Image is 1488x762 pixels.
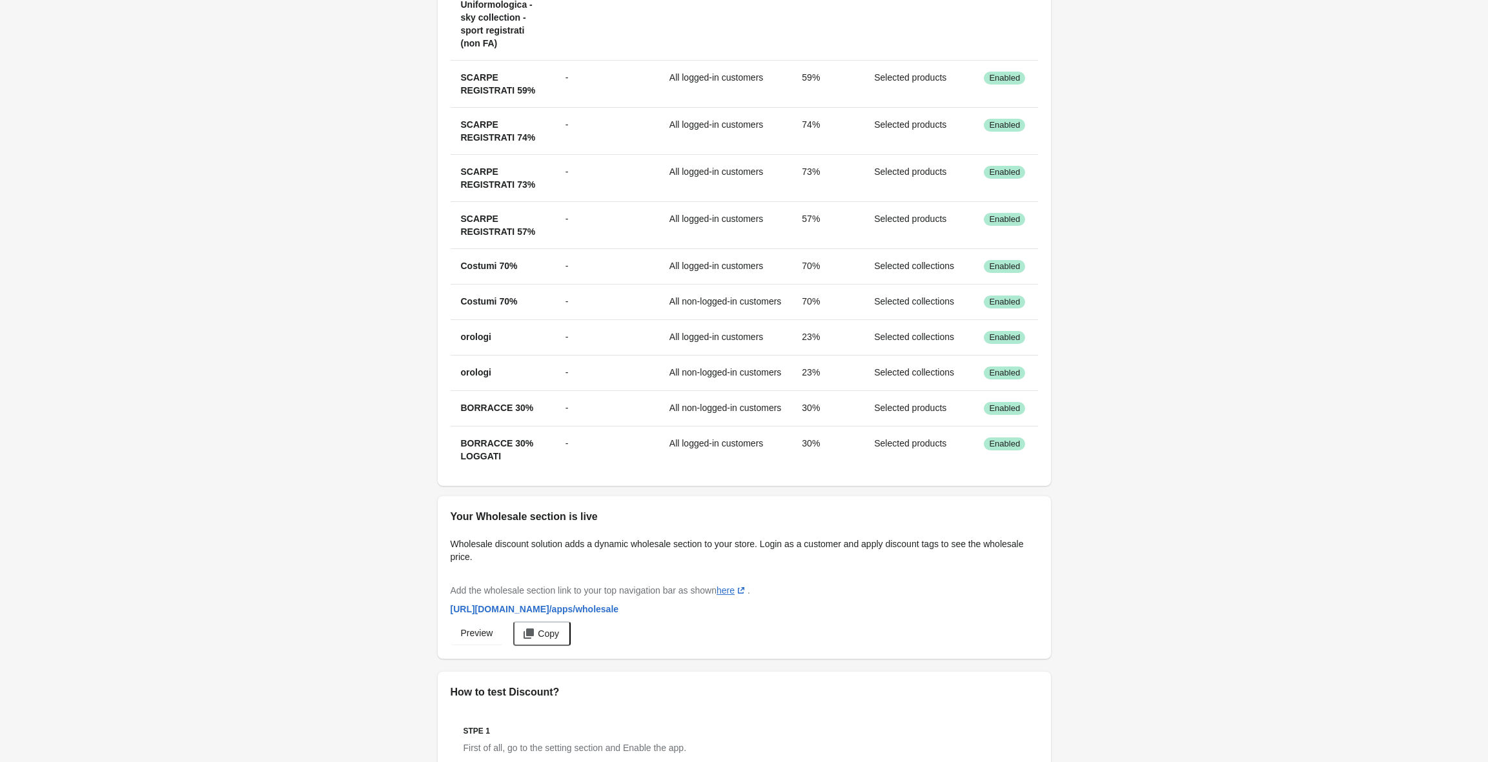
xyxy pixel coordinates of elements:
[864,154,973,201] td: Selected products
[989,403,1020,414] span: Enabled
[659,319,792,355] td: All logged-in customers
[989,214,1020,225] span: Enabled
[791,426,864,473] td: 30%
[461,214,536,237] span: SCARPE REGISTRATI 57%
[451,604,619,614] span: [URL][DOMAIN_NAME] /apps/wholesale
[451,539,1024,562] span: Wholesale discount solution adds a dynamic wholesale section to your store. Login as a customer a...
[451,509,1038,525] h2: Your Wholesale section is live
[461,628,493,638] span: Preview
[659,248,792,284] td: All logged-in customers
[989,368,1020,378] span: Enabled
[791,355,864,390] td: 23%
[538,628,559,639] span: Copy
[989,167,1020,177] span: Enabled
[555,154,659,201] td: -
[461,367,491,377] span: orologi
[555,201,659,248] td: -
[791,201,864,248] td: 57%
[864,319,973,355] td: Selected collections
[461,296,518,306] span: Costumi 70%
[791,284,864,319] td: 70%
[659,284,792,319] td: All non-logged-in customers
[461,261,518,271] span: Costumi 70%
[451,621,504,645] a: Preview
[659,390,792,426] td: All non-logged-in customers
[864,426,973,473] td: Selected products
[791,390,864,426] td: 30%
[659,355,792,390] td: All non-logged-in customers
[461,438,534,461] span: BORRACCE 30% LOGGATI
[659,154,792,201] td: All logged-in customers
[717,585,748,596] a: here
[864,390,973,426] td: Selected products
[791,107,864,154] td: 74%
[864,60,973,107] td: Selected products
[791,319,864,355] td: 23%
[659,201,792,248] td: All logged-in customers
[464,743,687,753] span: First of all, go to the setting section and Enable the app.
[555,248,659,284] td: -
[461,119,536,143] span: SCARPE REGISTRATI 74%
[445,597,624,621] a: [URL][DOMAIN_NAME]/apps/wholesale
[555,60,659,107] td: -
[864,248,973,284] td: Selected collections
[659,60,792,107] td: All logged-in customers
[555,284,659,319] td: -
[555,319,659,355] td: -
[555,107,659,154] td: -
[461,72,536,95] span: SCARPE REGISTRATI 59%
[461,332,491,342] span: orologi
[659,107,792,154] td: All logged-in customers
[791,154,864,201] td: 73%
[513,621,571,646] button: Copy
[989,73,1020,83] span: Enabled
[451,685,1038,700] h2: How to test Discount?
[989,120,1020,130] span: Enabled
[989,439,1020,449] span: Enabled
[864,284,973,319] td: Selected collections
[555,426,659,473] td: -
[451,585,750,596] span: Add the wholesale section link to your top navigation bar as shown .
[989,297,1020,307] span: Enabled
[864,107,973,154] td: Selected products
[461,403,534,413] span: BORRACCE 30%
[555,390,659,426] td: -
[791,248,864,284] td: 70%
[791,60,864,107] td: 59%
[555,355,659,390] td: -
[989,261,1020,272] span: Enabled
[864,201,973,248] td: Selected products
[464,726,1025,736] h3: Stpe 1
[461,166,536,190] span: SCARPE REGISTRATI 73%
[864,355,973,390] td: Selected collections
[659,426,792,473] td: All logged-in customers
[989,332,1020,343] span: Enabled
